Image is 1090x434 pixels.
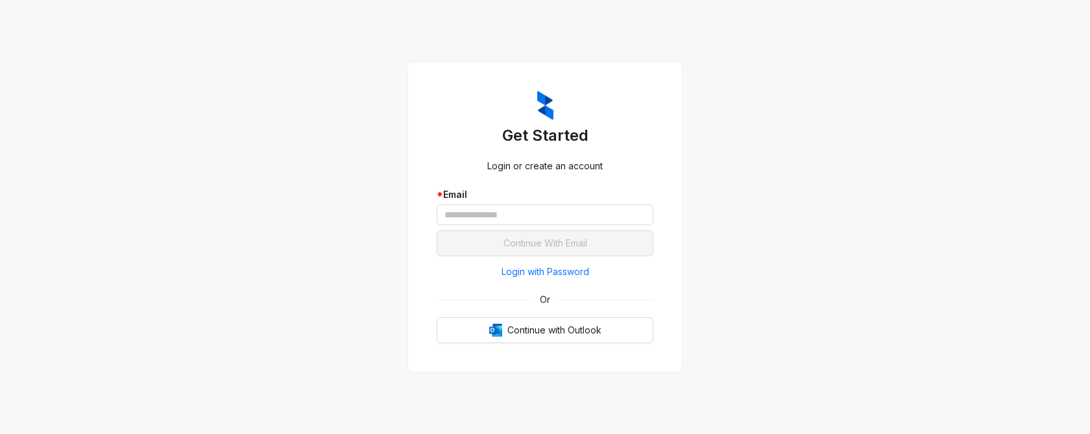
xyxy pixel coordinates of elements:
[437,187,653,202] div: Email
[437,125,653,146] h3: Get Started
[489,324,502,337] img: Outlook
[531,293,559,307] span: Or
[537,91,553,121] img: ZumaIcon
[502,265,589,279] span: Login with Password
[437,230,653,256] button: Continue With Email
[437,317,653,343] button: OutlookContinue with Outlook
[507,323,601,337] span: Continue with Outlook
[437,261,653,282] button: Login with Password
[437,159,653,173] div: Login or create an account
